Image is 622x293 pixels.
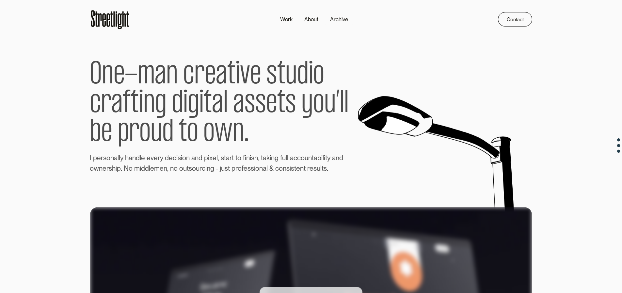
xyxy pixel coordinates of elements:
span: e [169,153,173,163]
span: e [244,163,247,174]
span: i [309,61,313,90]
span: k [266,153,270,163]
span: n [336,153,339,163]
span: c [294,153,297,163]
span: s [109,163,112,174]
span: . [121,163,122,174]
span: s [266,61,277,90]
span: r [194,61,205,90]
span: t [277,61,285,90]
span: d [165,153,169,163]
span: . [327,163,328,174]
span: d [297,61,309,90]
span: n [99,163,103,174]
span: e [101,118,112,147]
span: l [223,90,228,118]
span: p [117,163,121,174]
span: i [270,153,271,163]
span: s [103,153,106,163]
span: s [189,163,192,174]
span: f [280,153,282,163]
span: u [317,163,320,174]
span: h [254,153,258,163]
span: o [187,118,198,147]
span: g [155,90,167,118]
span: r [129,118,139,147]
span: a [263,163,266,174]
span: t [187,163,189,174]
span: o [179,163,183,174]
span: t [179,118,187,147]
span: x [209,153,213,163]
span: - [216,163,218,174]
span: d [199,153,202,163]
span: r [230,153,232,163]
span: h [112,163,116,174]
span: & [269,163,274,174]
span: n [232,118,244,147]
span: a [233,90,245,118]
span: u [282,153,286,163]
span: t [277,90,285,118]
span: l [149,163,150,174]
span: o [139,118,151,147]
span: m [134,163,140,174]
span: e [250,61,261,90]
span: o [203,118,215,147]
span: u [324,90,336,118]
span: e [103,163,106,174]
span: n [259,163,263,174]
span: i [290,163,291,174]
span: a [263,153,266,163]
span: y [327,153,330,163]
span: t [227,61,235,90]
span: y [301,90,313,118]
span: n [186,153,190,163]
span: d [141,163,145,174]
span: b [90,118,101,147]
span: e [114,61,125,90]
span: e [150,163,154,174]
span: v [240,61,250,90]
div: Contact [507,15,524,24]
span: r [101,90,111,118]
span: l [320,163,322,174]
span: t [235,153,237,163]
span: , [218,153,219,163]
span: l [287,153,288,163]
div: Archive [330,15,348,24]
span: i [254,163,255,174]
span: p [93,153,97,163]
span: l [340,90,344,118]
span: u [196,163,199,174]
span: n [207,163,210,174]
span: o [255,163,259,174]
span: s [178,153,181,163]
span: c [90,90,101,118]
span: p [231,163,235,174]
span: t [325,153,327,163]
span: r [307,163,310,174]
span: n [110,153,114,163]
span: a [226,153,230,163]
span: n [164,163,167,174]
span: u [305,153,308,163]
span: ’ [336,90,340,118]
span: t [131,90,139,118]
span: o [90,163,94,174]
span: l [286,153,287,163]
span: s [324,163,327,174]
span: a [114,153,118,163]
span: r [158,153,160,163]
span: a [314,153,317,163]
span: a [155,61,166,90]
span: o [279,163,283,174]
span: f [243,153,245,163]
div: About [304,15,318,24]
span: s [251,153,254,163]
span: d [145,163,149,174]
span: n [102,61,114,90]
span: i [208,153,209,163]
span: j [220,163,221,174]
span: n [143,90,155,118]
